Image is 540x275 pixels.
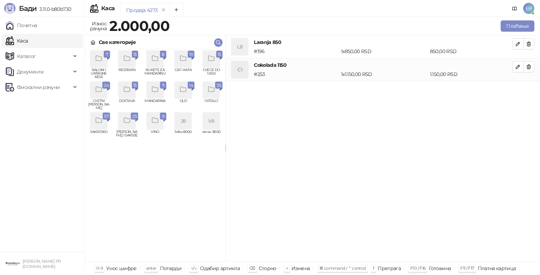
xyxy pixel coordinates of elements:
[373,266,374,271] span: f
[200,99,223,110] span: OSTALO
[429,47,514,55] div: 850,00 RSD
[460,266,474,271] span: F11 / F17
[340,47,429,55] div: 1 x 850,00 RSD
[4,3,15,14] img: Logo
[200,130,223,141] span: venac 8500
[144,130,166,141] span: VINO
[172,99,194,110] span: OLD
[19,4,37,13] span: Бади
[259,264,276,273] div: Сторно
[17,80,60,94] span: Фискални рачуни
[203,113,220,129] div: V8
[88,130,110,141] span: SAKSIJSKO
[509,3,520,14] a: Документација
[126,6,157,14] div: Продаја 4273
[340,70,429,78] div: 1 x 1.150,00 RSD
[410,266,425,271] span: F10 / F16
[144,68,166,79] span: BUKETE ZA MANDARINU
[88,99,110,110] span: CVETNI [PERSON_NAME]
[191,266,197,271] span: ↑/↓
[89,19,108,33] div: Износ рачуна
[319,266,366,271] span: ⌘ command / ⌃ control
[146,266,156,271] span: enter
[105,51,109,58] span: 7
[116,68,138,79] span: BEERSKIN
[172,130,194,141] span: Jelka 8000
[161,113,165,120] span: 9
[17,65,44,79] span: Документи
[189,82,193,89] span: 14
[37,6,71,12] span: 3.11.0-b80b730
[109,17,169,34] strong: 2.000,00
[22,259,61,269] small: [PERSON_NAME] PR [DOMAIN_NAME]
[217,82,221,89] span: 35
[159,7,168,13] button: remove
[249,266,255,271] span: ⌫
[161,82,165,89] span: 11
[429,70,514,78] div: 1.150,00 RSD
[88,68,110,79] span: BALONI I UKRASNE KESE
[169,3,184,17] button: Add tab
[144,99,166,110] span: MANDARINA
[523,3,534,14] span: EB
[133,82,137,89] span: 13
[172,68,194,79] span: CAJ I KAFA
[160,264,182,273] div: Потврди
[231,38,248,55] div: L8
[501,20,534,32] button: Плаћање
[6,34,28,48] a: Каса
[429,264,451,273] div: Готовина
[231,61,248,78] div: C1
[6,18,37,32] a: Почетна
[85,49,225,261] div: grid
[6,257,20,271] img: 64x64-companyLogo-0e2e8aaa-0bd2-431b-8613-6e3c65811325.png
[101,6,115,11] div: Каса
[200,68,223,79] span: CVECE DO 1.000
[116,99,138,110] span: DOSTAVA
[478,264,516,273] div: Платна картица
[254,61,512,69] h4: Cokolada 1150
[175,113,192,129] div: J8
[252,47,340,55] div: # 196
[218,51,221,58] span: 15
[252,70,340,78] div: # 253
[189,51,193,58] span: 10
[286,266,288,271] span: +
[291,264,310,273] div: Измена
[133,51,137,58] span: 13
[200,264,240,273] div: Одабир артикла
[99,38,136,46] div: Све категорије
[17,49,36,63] span: Каталог
[116,130,138,141] span: [PERSON_NAME] I SAKSIJE
[378,264,401,273] div: Претрага
[161,51,165,58] span: 8
[254,38,512,46] h4: Laranja 850
[104,113,109,120] span: 57
[96,266,103,271] span: 0-9
[104,82,109,89] span: 24
[132,113,137,120] span: 25
[106,264,137,273] div: Унос шифре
